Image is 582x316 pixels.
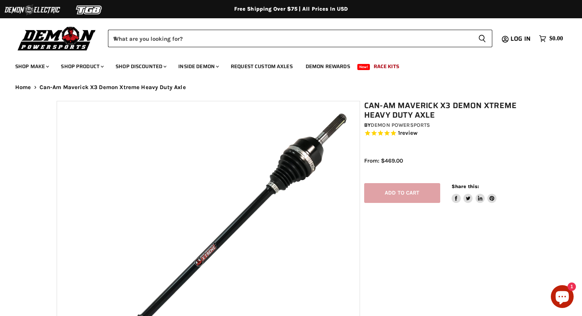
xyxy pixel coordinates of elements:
img: Demon Electric Logo 2 [4,3,61,17]
div: by [364,121,530,129]
input: When autocomplete results are available use up and down arrows to review and enter to select [108,30,472,47]
h1: Can-Am Maverick X3 Demon Xtreme Heavy Duty Axle [364,101,530,120]
a: Demon Rewards [300,59,356,74]
img: TGB Logo 2 [61,3,118,17]
span: From: $469.00 [364,157,403,164]
a: Inside Demon [173,59,224,74]
span: Rated 5.0 out of 5 stars 1 reviews [364,129,530,137]
a: Shop Discounted [110,59,171,74]
a: Demon Powersports [371,122,430,128]
span: $0.00 [549,35,563,42]
span: review [400,130,418,137]
button: Search [472,30,492,47]
a: Home [15,84,31,91]
form: Product [108,30,492,47]
span: 1 reviews [398,130,418,137]
a: Race Kits [368,59,405,74]
a: Shop Make [10,59,54,74]
span: New! [357,64,370,70]
inbox-online-store-chat: Shopify online store chat [549,285,576,310]
span: Can-Am Maverick X3 Demon Xtreme Heavy Duty Axle [40,84,186,91]
aside: Share this: [452,183,497,203]
img: Demon Powersports [15,25,98,52]
a: $0.00 [535,33,567,44]
a: Log in [507,35,535,42]
ul: Main menu [10,56,561,74]
a: Shop Product [55,59,108,74]
a: Request Custom Axles [225,59,298,74]
span: Share this: [452,184,479,189]
span: Log in [511,34,531,43]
